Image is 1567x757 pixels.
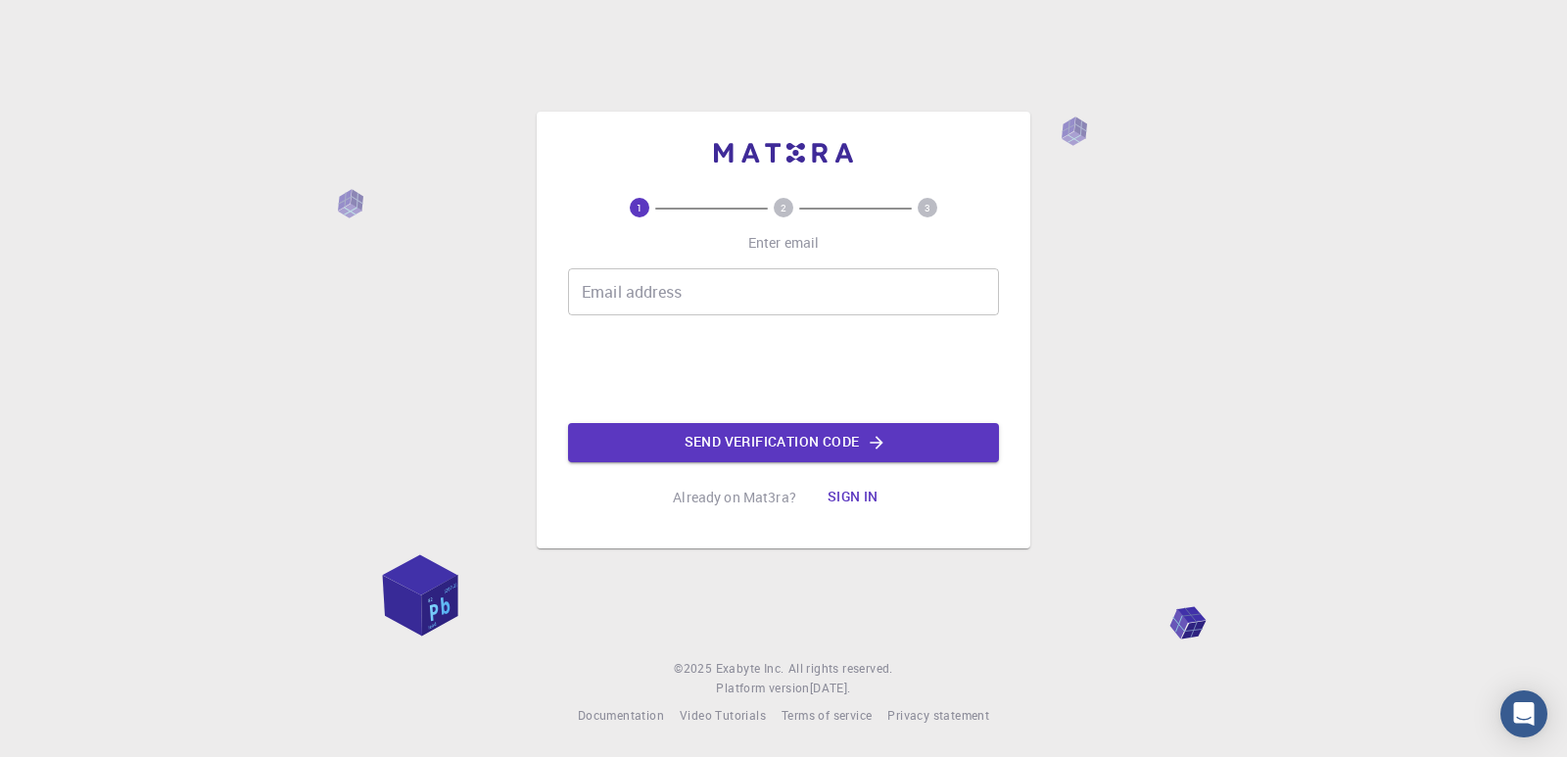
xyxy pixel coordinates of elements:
span: All rights reserved. [788,659,893,679]
p: Enter email [748,233,820,253]
a: Exabyte Inc. [716,659,784,679]
span: Terms of service [782,707,872,723]
div: Open Intercom Messenger [1500,690,1547,737]
a: Documentation [578,706,664,726]
a: Terms of service [782,706,872,726]
a: Video Tutorials [680,706,766,726]
text: 1 [637,201,642,214]
a: [DATE]. [810,679,851,698]
span: Video Tutorials [680,707,766,723]
p: Already on Mat3ra? [673,488,796,507]
text: 2 [781,201,786,214]
span: Exabyte Inc. [716,660,784,676]
span: [DATE] . [810,680,851,695]
button: Sign in [812,478,894,517]
a: Privacy statement [887,706,989,726]
text: 3 [925,201,930,214]
span: Privacy statement [887,707,989,723]
iframe: reCAPTCHA [635,331,932,407]
button: Send verification code [568,423,999,462]
span: Documentation [578,707,664,723]
span: © 2025 [674,659,715,679]
span: Platform version [716,679,809,698]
